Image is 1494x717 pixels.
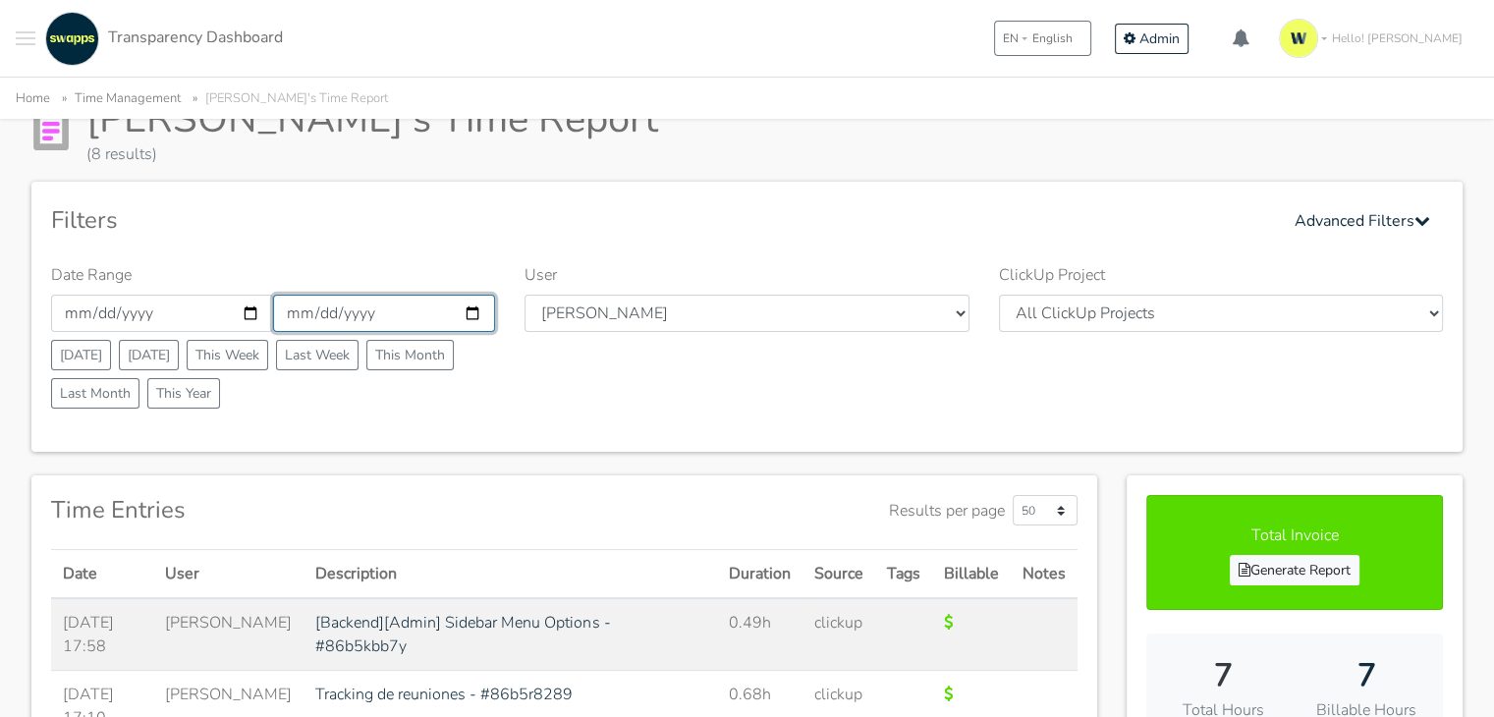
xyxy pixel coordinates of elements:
[51,378,139,409] button: Last Month
[51,598,153,671] td: [DATE] 17:58
[999,263,1105,287] label: ClickUp Project
[366,340,454,370] button: This Month
[147,378,220,409] button: This Year
[1032,29,1073,47] span: English
[1115,24,1189,54] a: Admin
[51,206,118,235] h4: Filters
[875,550,932,599] th: Tags
[1279,19,1318,58] img: isotipo-3-3e143c57.png
[525,263,557,287] label: User
[185,87,388,110] li: [PERSON_NAME]'s Time Report
[1332,29,1463,47] span: Hello! [PERSON_NAME]
[932,550,1011,599] th: Billable
[315,612,610,657] a: [Backend][Admin] Sidebar Menu Options - #86b5kbb7y
[16,12,35,66] button: Toggle navigation menu
[51,340,111,370] button: [DATE]
[45,12,99,66] img: swapps-linkedin-v2.jpg
[315,684,573,705] a: Tracking de reuniones - #86b5r8289
[717,598,802,671] td: 0.49h
[802,550,875,599] th: Source
[16,89,50,107] a: Home
[51,550,153,599] th: Date
[86,95,658,142] h1: [PERSON_NAME]'s Time Report
[31,111,71,150] img: Report Icon
[889,499,1005,523] label: Results per page
[1271,11,1478,66] a: Hello! [PERSON_NAME]
[802,598,875,671] td: clickup
[75,89,181,107] a: Time Management
[717,550,802,599] th: Duration
[1139,29,1180,48] span: Admin
[187,340,268,370] button: This Week
[40,12,283,66] a: Transparency Dashboard
[108,27,283,48] span: Transparency Dashboard
[153,598,304,671] td: [PERSON_NAME]
[1230,555,1359,585] a: Generate Report
[1282,201,1443,240] button: Advanced Filters
[153,550,304,599] th: User
[86,142,658,166] div: (8 results)
[1167,524,1422,547] p: Total Invoice
[276,340,359,370] button: Last Week
[1309,657,1423,694] h2: 7
[51,496,186,524] h4: Time Entries
[304,550,717,599] th: Description
[1166,657,1280,694] h2: 7
[994,21,1091,56] button: ENEnglish
[51,263,132,287] label: Date Range
[1011,550,1078,599] th: Notes
[119,340,179,370] button: [DATE]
